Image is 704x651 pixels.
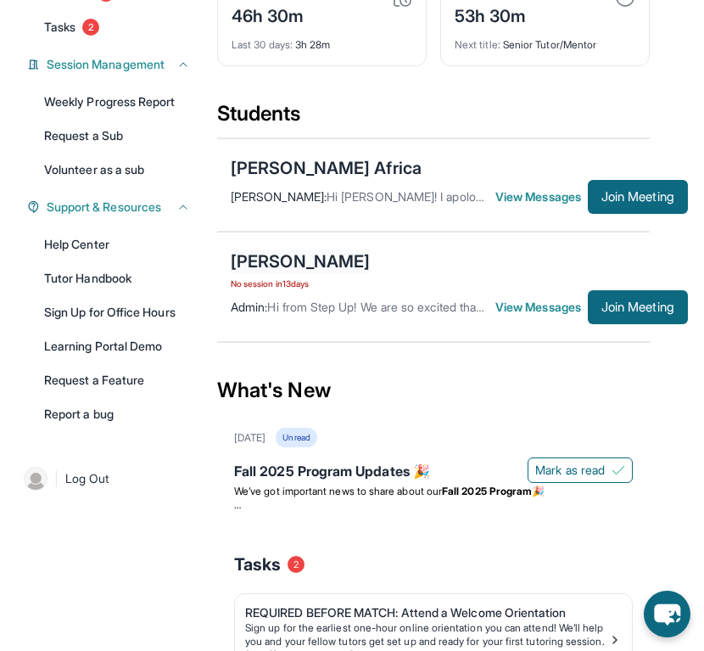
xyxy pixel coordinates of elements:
span: Support & Resources [47,199,161,216]
a: Tutor Handbook [34,263,200,294]
span: 2 [82,19,99,36]
span: Join Meeting [601,302,674,312]
span: Next title : [455,38,500,51]
div: 53h 30m [455,1,556,28]
div: 46h 30m [232,1,305,28]
span: Join Meeting [601,192,674,202]
strong: Fall 2025 Program [442,485,532,497]
button: Mark as read [528,457,633,483]
span: 2 [288,556,305,573]
button: Join Meeting [588,290,688,324]
div: Fall 2025 Program Updates 🎉 [234,461,633,485]
a: Request a Sub [34,121,200,151]
span: View Messages [495,188,588,205]
span: Last 30 days : [232,38,293,51]
a: Learning Portal Demo [34,331,200,362]
a: Tasks2 [34,12,200,42]
a: Weekly Progress Report [34,87,200,117]
a: Sign Up for Office Hours [34,297,200,328]
div: [DATE] [234,431,265,445]
span: Mark as read [535,462,605,479]
span: View Messages [495,299,588,316]
span: 🎉 [532,485,545,497]
div: Senior Tutor/Mentor [455,28,635,52]
button: Join Meeting [588,180,688,214]
span: | [54,469,59,489]
a: Volunteer as a sub [34,154,200,185]
a: Help Center [34,229,200,260]
div: Unread [276,428,316,447]
button: Session Management [40,56,190,73]
img: user-img [24,467,47,491]
span: No session in 13 days [231,277,370,290]
div: 3h 28m [232,28,412,52]
span: Admin : [231,300,267,314]
span: Log Out [65,470,109,487]
img: Mark as read [612,463,625,477]
a: Report a bug [34,399,200,429]
div: REQUIRED BEFORE MATCH: Attend a Welcome Orientation [245,604,608,621]
div: Sign up for the earliest one-hour online orientation you can attend! We’ll help you and your fell... [245,621,608,648]
span: [PERSON_NAME] : [231,189,327,204]
span: Session Management [47,56,165,73]
span: Tasks [44,19,75,36]
button: chat-button [644,591,690,637]
div: [PERSON_NAME] [231,250,370,273]
div: [PERSON_NAME] Africa [231,156,422,180]
span: Tasks [234,553,281,576]
div: Students [217,100,650,137]
a: Request a Feature [34,365,200,396]
span: We’ve got important news to share about our [234,485,442,497]
a: |Log Out [17,460,200,497]
button: Support & Resources [40,199,190,216]
div: What's New [217,353,650,428]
